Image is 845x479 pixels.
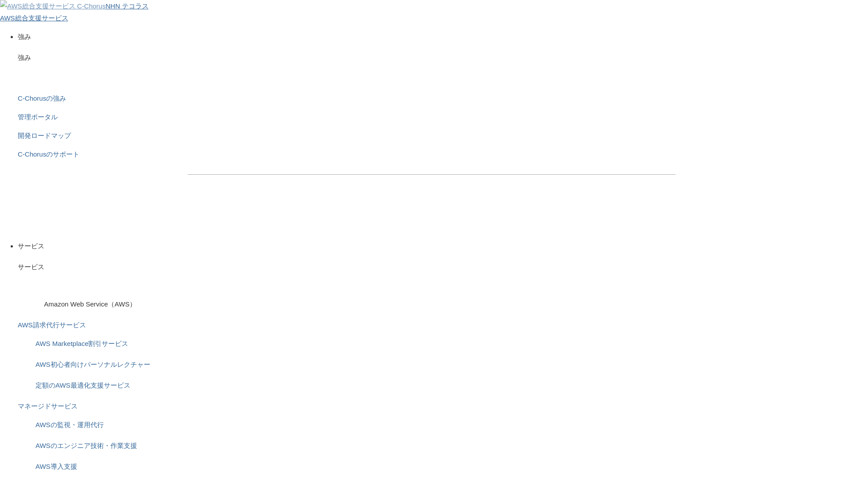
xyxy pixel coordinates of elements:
a: AWS Marketplace割引サービス [35,340,128,347]
a: 管理ポータル [18,113,58,121]
a: AWS導入支援 [35,463,77,470]
p: サービス [18,240,845,252]
p: サービス [18,261,845,273]
a: まずは相談する [436,189,579,211]
img: 矢印 [564,198,571,202]
a: 資料を請求する [284,189,427,211]
img: 矢印 [413,198,420,202]
a: 定額のAWS最適化支援サービス [35,381,130,389]
a: 開発ロードマップ [18,132,71,139]
a: AWSの監視・運用代行 [35,421,104,428]
p: 強み [18,51,845,63]
span: Amazon Web Service（AWS） [44,300,136,308]
p: 強み [18,31,845,43]
a: AWS請求代行サービス [18,321,86,329]
a: マネージドサービス [18,402,78,410]
a: C-Chorusの強み [18,94,66,102]
a: C-Chorusのサポート [18,150,79,158]
a: AWS初心者向けパーソナルレクチャー [35,361,150,368]
a: AWSのエンジニア技術・作業支援 [35,442,137,449]
img: Amazon Web Service（AWS） [18,282,43,306]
